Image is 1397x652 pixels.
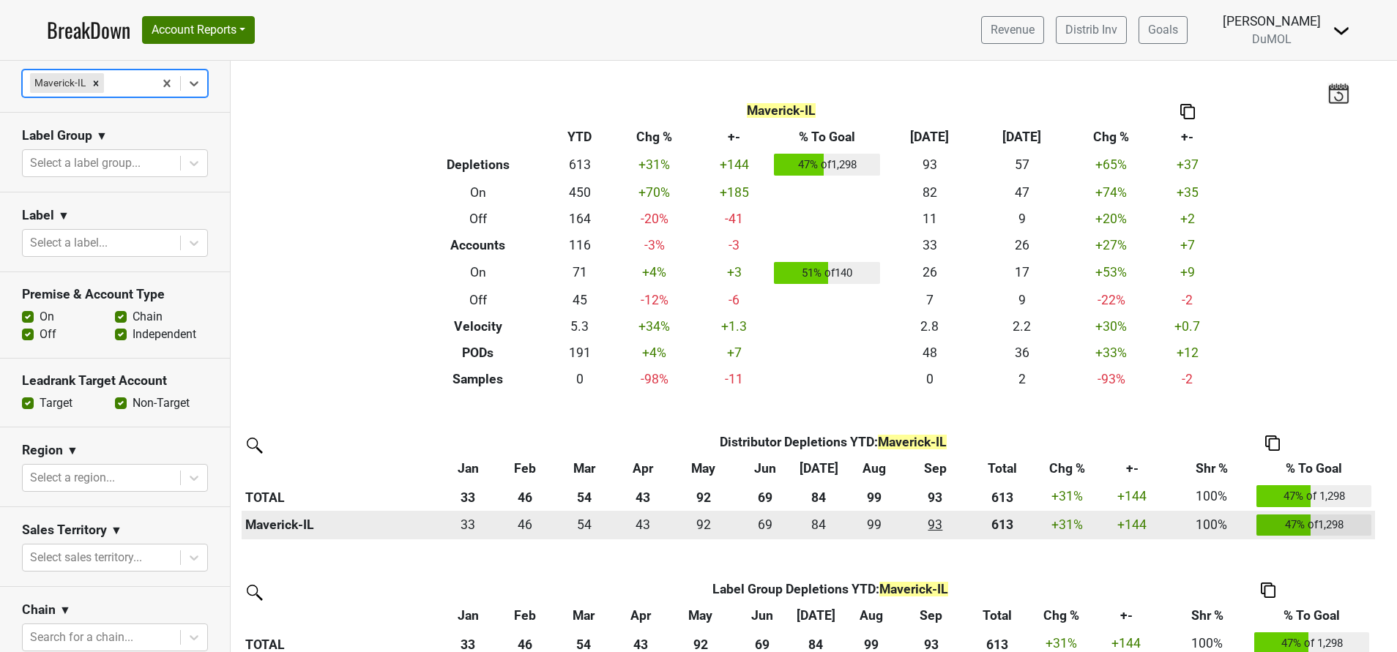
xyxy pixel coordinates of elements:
td: +4 % [611,258,698,288]
label: On [40,308,54,326]
td: 33 [884,232,976,258]
label: Chain [133,308,163,326]
th: On [408,258,548,288]
td: 57 [976,150,1068,179]
th: Chg %: activate to sort column ascending [1035,602,1089,629]
td: 84.167 [794,511,843,540]
th: &nbsp;: activate to sort column ascending [242,455,439,481]
th: 69 [736,481,794,511]
td: +12 [1155,340,1221,366]
td: 0 [548,366,611,392]
th: On [408,179,548,206]
td: 9 [976,287,1068,313]
h3: Chain [22,602,56,618]
span: Maverick-IL [879,582,948,596]
label: Target [40,394,72,412]
td: 450 [548,179,611,206]
h3: Label Group [22,128,92,143]
label: Non-Target [133,394,190,412]
th: +-: activate to sort column ascending [1095,455,1170,481]
th: Mar: activate to sort column ascending [553,602,614,629]
td: 613 [548,150,611,179]
th: Jun: activate to sort column ascending [733,602,791,629]
td: +31 % [611,150,698,179]
div: 46 [500,515,551,534]
span: ▼ [111,522,122,539]
span: +144 [1117,489,1147,503]
span: ▼ [58,207,70,225]
td: +37 [1155,150,1221,179]
h3: Leadrank Target Account [22,373,208,389]
td: +30 % [1068,313,1155,340]
td: 45 [548,287,611,313]
td: 2 [976,366,1068,392]
td: +9 [1155,258,1221,288]
th: Mar: activate to sort column ascending [554,455,615,481]
td: +53 % [1068,258,1155,288]
td: +0.7 [1155,313,1221,340]
span: +31% [1051,489,1083,503]
span: ▼ [96,127,108,145]
th: Depletions [408,150,548,179]
td: 47 [976,179,1068,206]
th: &nbsp;: activate to sort column ascending [242,602,439,629]
td: +1.3 [698,313,771,340]
th: Jul: activate to sort column ascending [794,455,843,481]
td: 33.166 [439,511,496,540]
td: 191 [548,340,611,366]
td: -2 [1155,366,1221,392]
label: Independent [133,326,196,343]
td: 2.2 [976,313,1068,340]
th: +-: activate to sort column ascending [1089,602,1163,629]
span: Maverick-IL [878,435,947,449]
div: 54 [557,515,611,534]
h3: Sales Territory [22,522,107,538]
td: 54.166 [554,511,615,540]
th: 46 [496,481,554,511]
td: 71 [548,258,611,288]
td: +27 % [1068,232,1155,258]
th: Samples [408,366,548,392]
th: Jun: activate to sort column ascending [736,455,794,481]
div: 93 [909,515,961,534]
td: 69.166 [736,511,794,540]
td: -11 [698,366,771,392]
th: Velocity [408,313,548,340]
td: -93 % [1068,366,1155,392]
td: -41 [698,206,771,232]
td: +65 % [1068,150,1155,179]
td: 26 [976,232,1068,258]
th: % To Goal [771,124,884,150]
th: Apr: activate to sort column ascending [615,455,671,481]
th: 93 [906,481,965,511]
td: +35 [1155,179,1221,206]
th: Total: activate to sort column ascending [961,602,1035,629]
td: +2 [1155,206,1221,232]
td: 17 [976,258,1068,288]
th: Distributor Depletions YTD : [496,429,1169,455]
th: [DATE] [884,124,976,150]
th: 33 [439,481,496,511]
th: % To Goal: activate to sort column ascending [1251,602,1374,629]
span: DuMOL [1252,32,1292,46]
th: TOTAL [242,481,439,511]
td: 45.5 [496,511,554,540]
h3: Region [22,443,63,458]
th: Chg %: activate to sort column ascending [1040,455,1095,481]
th: Sep: activate to sort column ascending [906,455,965,481]
th: Shr %: activate to sort column ascending [1163,602,1251,629]
th: Label Group Depletions YTD : [496,576,1163,602]
th: Chg % [1068,124,1155,150]
th: 84 [794,481,843,511]
div: Maverick-IL [30,73,88,92]
h3: Premise & Account Type [22,287,208,302]
th: [DATE] [976,124,1068,150]
td: +4 % [611,340,698,366]
td: +74 % [1068,179,1155,206]
th: Chg % [611,124,698,150]
td: -98 % [611,366,698,392]
div: 43 [619,515,667,534]
th: Aug: activate to sort column ascending [843,455,906,481]
th: 613 [965,481,1040,511]
a: BreakDown [47,15,130,45]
